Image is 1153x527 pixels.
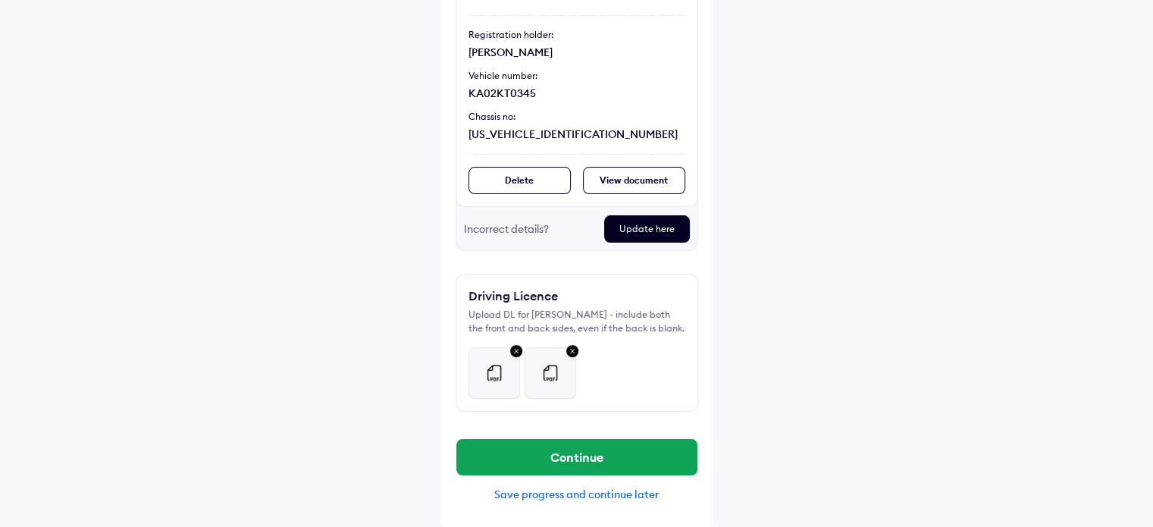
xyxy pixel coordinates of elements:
[583,167,685,194] div: View document
[456,488,698,501] div: Save progress and continue later
[507,342,525,362] img: close-grey-bg.svg
[464,215,592,243] div: Incorrect details?
[468,308,685,335] div: Upload DL for [PERSON_NAME] - include both the front and back sides, even if the back is blank.
[468,287,558,305] div: Driving Licence
[485,364,503,382] img: pdf-file.svg
[563,342,581,362] img: close-grey-bg.svg
[456,439,697,475] button: Continue
[468,86,685,101] div: KA02KT0345
[468,45,685,60] div: [PERSON_NAME]
[541,364,559,382] img: pdf-file.svg
[604,215,690,243] div: Update here
[468,167,571,194] div: Delete
[468,110,685,124] div: Chassis no:
[468,28,685,42] div: Registration holder:
[468,69,685,83] div: Vehicle number:
[468,127,685,142] div: [US_VEHICLE_IDENTIFICATION_NUMBER]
